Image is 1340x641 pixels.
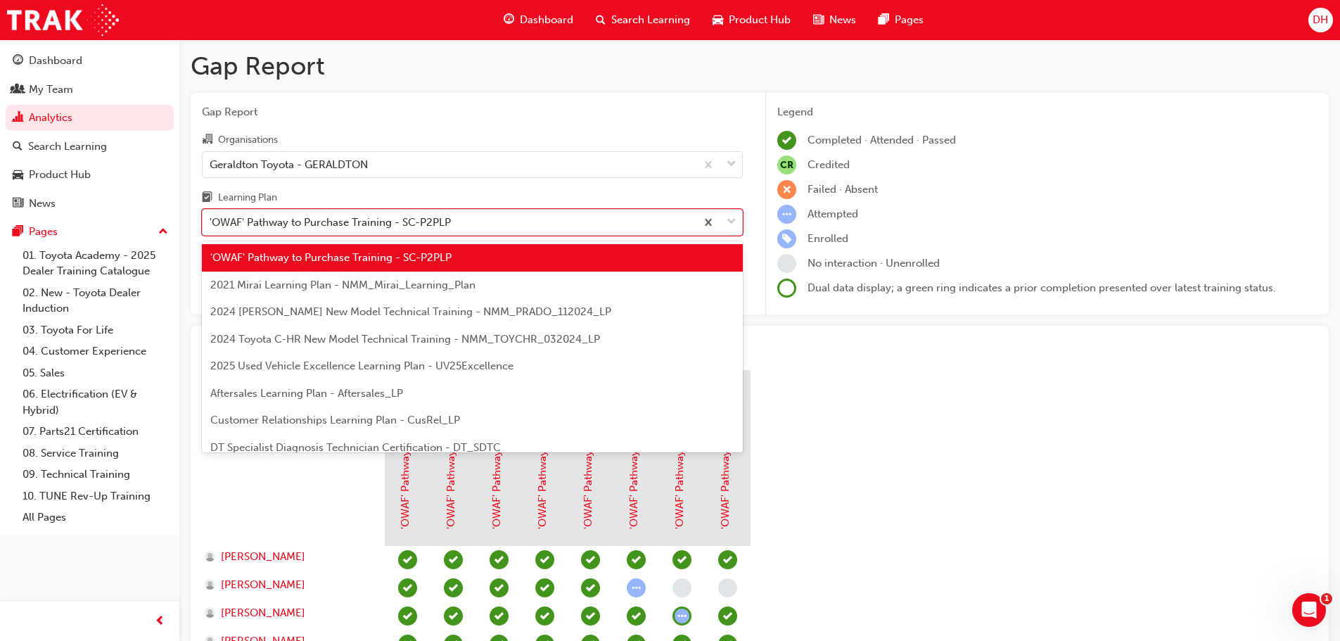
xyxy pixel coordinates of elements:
a: 01. Toyota Academy - 2025 Dealer Training Catalogue [17,245,174,282]
div: News [29,196,56,212]
a: Search Learning [6,134,174,160]
span: learningRecordVerb_PASS-icon [444,607,463,626]
span: learningRecordVerb_PASS-icon [535,607,554,626]
span: learningRecordVerb_PASS-icon [444,578,463,597]
a: My Team [6,77,174,103]
span: 2024 Toyota C-HR New Model Technical Training - NMM_TOYCHR_032024_LP [210,333,600,345]
span: down-icon [727,213,736,231]
span: guage-icon [504,11,514,29]
span: 2025 Used Vehicle Excellence Learning Plan - UV25Excellence [210,360,513,372]
button: DashboardMy TeamAnalyticsSearch LearningProduct HubNews [6,45,174,219]
span: Dual data display; a green ring indicates a prior completion presented over latest training status. [808,281,1276,294]
button: Pages [6,219,174,245]
div: Pages [29,224,58,240]
span: learningRecordVerb_NONE-icon [777,254,796,273]
span: pages-icon [13,226,23,239]
span: 2021 Mirai Learning Plan - NMM_Mirai_Learning_Plan [210,279,476,291]
div: Organisations [218,133,278,147]
span: learningRecordVerb_ATTEMPT-icon [627,578,646,597]
span: people-icon [13,84,23,96]
a: 05. Sales [17,362,174,384]
h1: Gap Report [191,51,1329,82]
span: DH [1313,12,1328,28]
a: pages-iconPages [867,6,935,34]
span: Product Hub [729,12,791,28]
span: 1 [1321,593,1332,604]
span: learningRecordVerb_PASS-icon [444,550,463,569]
span: Aftersales Learning Plan - Aftersales_LP [210,387,403,400]
span: learningRecordVerb_PASS-icon [490,607,509,626]
a: search-iconSearch Learning [585,6,701,34]
span: learningRecordVerb_PASS-icon [718,607,737,626]
span: learningRecordVerb_PASS-icon [535,550,554,569]
div: 'OWAF' Pathway to Purchase Training - SC-P2PLP [210,215,451,231]
span: prev-icon [155,613,165,630]
span: news-icon [13,198,23,210]
a: Analytics [6,105,174,131]
span: Pages [895,12,924,28]
a: [PERSON_NAME] [205,605,371,621]
span: search-icon [13,141,23,153]
div: Learning Plan [218,191,277,205]
span: down-icon [727,156,736,174]
a: 06. Electrification (EV & Hybrid) [17,383,174,421]
a: All Pages [17,507,174,528]
a: [PERSON_NAME] [205,549,371,565]
span: learningRecordVerb_COMPLETE-icon [777,131,796,150]
span: Customer Relationships Learning Plan - CusRel_LP [210,414,460,426]
a: car-iconProduct Hub [701,6,802,34]
a: 07. Parts21 Certification [17,421,174,443]
span: learningRecordVerb_PASS-icon [718,550,737,569]
img: Trak [7,4,119,36]
div: Legend [777,104,1317,120]
span: learningRecordVerb_PASS-icon [535,578,554,597]
a: 02. New - Toyota Dealer Induction [17,282,174,319]
span: No interaction · Unenrolled [808,257,940,269]
span: Completed · Attended · Passed [808,134,956,146]
div: My Team [29,82,73,98]
div: Dashboard [29,53,82,69]
span: learningRecordVerb_PASS-icon [581,550,600,569]
span: [PERSON_NAME] [221,577,305,593]
span: DT Specialist Diagnosis Technician Certification - DT_SDTC [210,441,501,454]
button: DH [1308,8,1333,32]
span: car-icon [713,11,723,29]
span: chart-icon [13,112,23,125]
span: 'OWAF' Pathway to Purchase Training - SC-P2PLP [210,251,452,264]
span: News [829,12,856,28]
span: 2024 [PERSON_NAME] New Model Technical Training - NMM_PRADO_112024_LP [210,305,611,318]
span: Credited [808,158,850,171]
span: learningRecordVerb_PASS-icon [581,578,600,597]
span: learningRecordVerb_NONE-icon [672,578,691,597]
iframe: Intercom live chat [1292,593,1326,627]
span: learningRecordVerb_PASS-icon [581,607,600,626]
a: news-iconNews [802,6,867,34]
span: learningRecordVerb_FAIL-icon [777,180,796,199]
span: search-icon [596,11,606,29]
a: 10. TUNE Rev-Up Training [17,485,174,507]
div: Product Hub [29,167,91,183]
span: Gap Report [202,104,743,120]
span: learningRecordVerb_ENROLL-icon [777,229,796,248]
span: Failed · Absent [808,183,878,196]
a: [PERSON_NAME] [205,577,371,593]
a: 04. Customer Experience [17,341,174,362]
span: up-icon [158,223,168,241]
a: News [6,191,174,217]
span: [PERSON_NAME] [221,549,305,565]
span: Dashboard [520,12,573,28]
span: learningRecordVerb_COMPLETE-icon [398,607,417,626]
a: Product Hub [6,162,174,188]
span: learningRecordVerb_PASS-icon [672,550,691,569]
span: learningRecordVerb_NONE-icon [718,578,737,597]
span: learningRecordVerb_PASS-icon [627,550,646,569]
span: null-icon [777,156,796,174]
span: learningRecordVerb_PASS-icon [490,578,509,597]
span: learningRecordVerb_PASS-icon [627,607,646,626]
span: news-icon [813,11,824,29]
a: 08. Service Training [17,443,174,464]
span: guage-icon [13,55,23,68]
div: Geraldton Toyota - GERALDTON [210,156,368,172]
